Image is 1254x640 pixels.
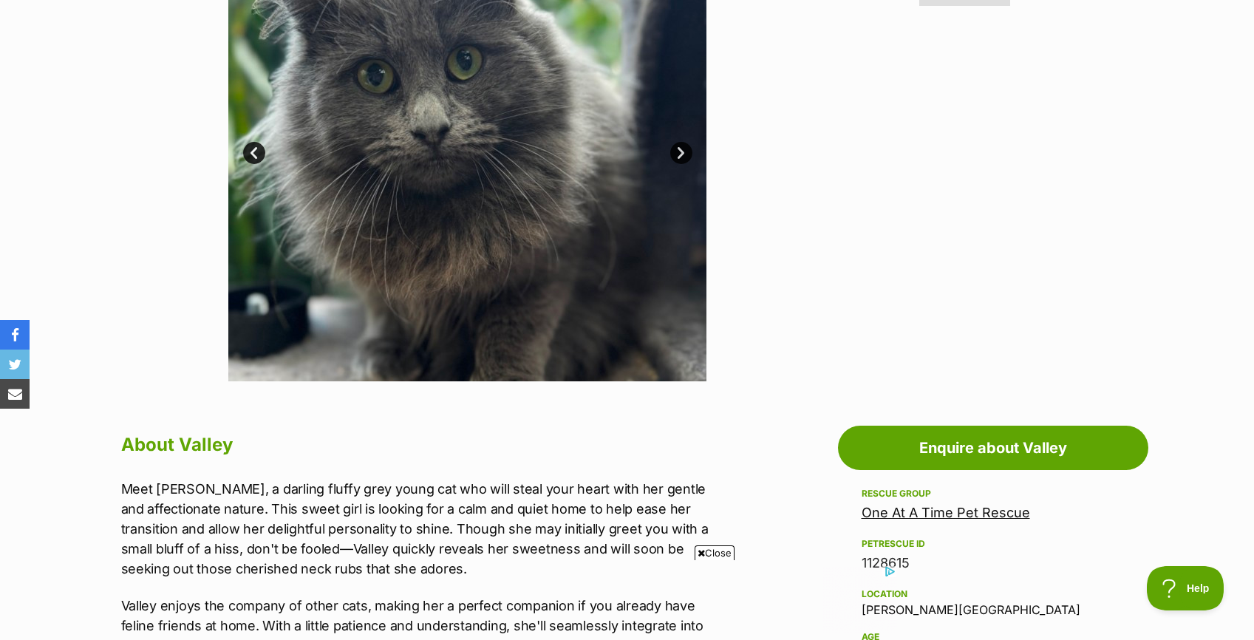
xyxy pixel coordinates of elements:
[695,545,735,560] span: Close
[838,426,1148,470] a: Enquire about Valley
[358,566,896,633] iframe: Advertisement
[1147,566,1224,610] iframe: Help Scout Beacon - Open
[862,585,1125,616] div: [PERSON_NAME][GEOGRAPHIC_DATA]
[121,479,732,579] p: Meet [PERSON_NAME], a darling fluffy grey young cat who will steal your heart with her gentle and...
[862,588,1125,600] div: Location
[121,429,732,461] h2: About Valley
[862,505,1030,520] a: One At A Time Pet Rescue
[862,538,1125,550] div: PetRescue ID
[862,488,1125,500] div: Rescue group
[862,553,1125,573] div: 1128615
[670,142,692,164] a: Next
[243,142,265,164] a: Prev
